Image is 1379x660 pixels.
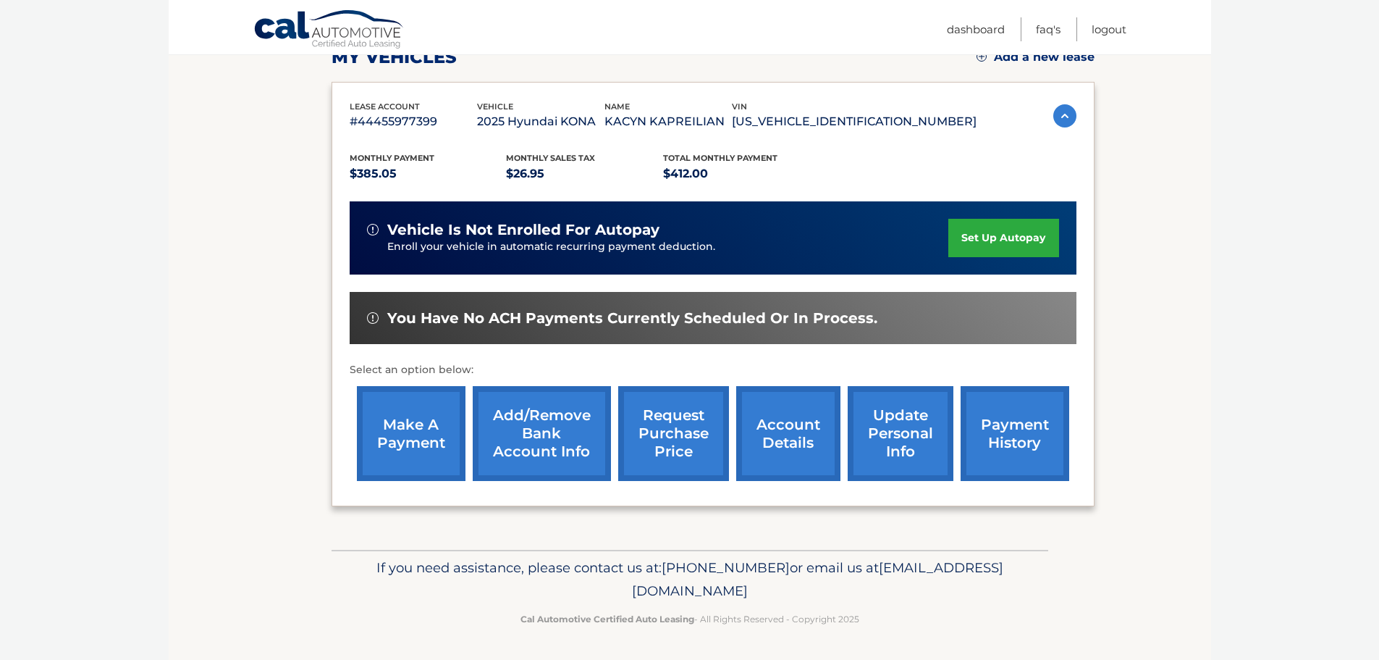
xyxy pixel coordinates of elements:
span: vehicle is not enrolled for autopay [387,221,659,239]
span: [PHONE_NUMBER] [662,559,790,576]
p: KACYN KAPREILIAN [604,112,732,132]
strong: Cal Automotive Certified Auto Leasing [520,614,694,625]
p: 2025 Hyundai KONA [477,112,604,132]
a: Dashboard [947,17,1005,41]
a: Logout [1092,17,1126,41]
h2: my vehicles [332,46,457,68]
p: - All Rights Reserved - Copyright 2025 [341,611,1039,627]
span: You have no ACH payments currently scheduled or in process. [387,309,877,327]
span: [EMAIL_ADDRESS][DOMAIN_NAME] [632,559,1003,599]
span: vehicle [477,101,513,112]
a: payment history [961,386,1069,481]
span: lease account [350,101,420,112]
a: Add/Remove bank account info [473,386,611,481]
a: Cal Automotive [253,9,405,51]
p: #44455977399 [350,112,477,132]
a: account details [736,386,840,481]
span: vin [732,101,747,112]
a: update personal info [848,386,953,481]
a: set up autopay [948,219,1058,257]
img: add.svg [977,51,987,62]
a: Add a new lease [977,50,1095,64]
img: alert-white.svg [367,224,379,235]
p: $412.00 [663,164,820,184]
a: make a payment [357,386,465,481]
img: alert-white.svg [367,312,379,324]
span: Monthly sales Tax [506,153,595,163]
p: If you need assistance, please contact us at: or email us at [341,556,1039,603]
p: $26.95 [506,164,663,184]
p: Enroll your vehicle in automatic recurring payment deduction. [387,239,949,255]
a: request purchase price [618,386,729,481]
span: Total Monthly Payment [663,153,777,163]
p: Select an option below: [350,362,1076,379]
span: Monthly Payment [350,153,434,163]
p: [US_VEHICLE_IDENTIFICATION_NUMBER] [732,112,977,132]
a: FAQ's [1036,17,1060,41]
p: $385.05 [350,164,507,184]
span: name [604,101,630,112]
img: accordion-active.svg [1053,104,1076,128]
